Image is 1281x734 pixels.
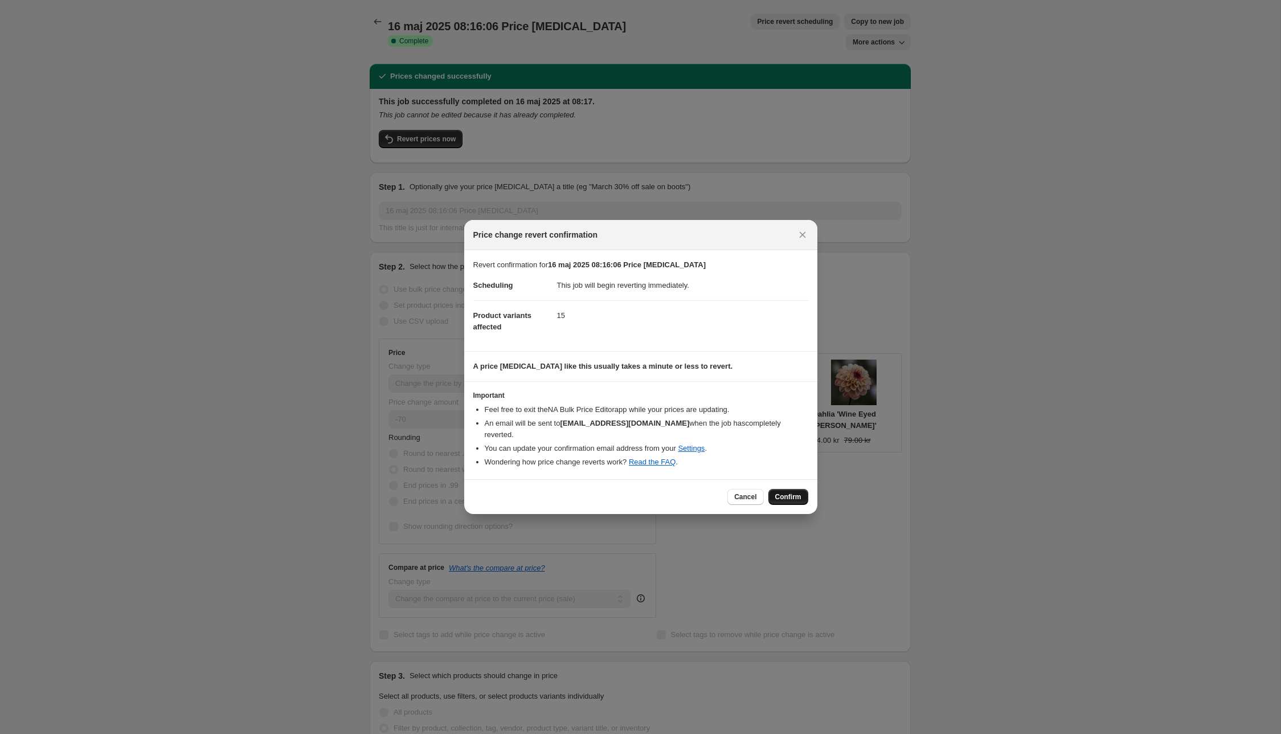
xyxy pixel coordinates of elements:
b: A price [MEDICAL_DATA] like this usually takes a minute or less to revert. [473,362,733,370]
span: Product variants affected [473,311,532,331]
span: Price change revert confirmation [473,229,598,240]
h3: Important [473,391,808,400]
span: Scheduling [473,281,513,289]
li: Wondering how price change reverts work? . [485,456,808,468]
li: An email will be sent to when the job has completely reverted . [485,418,808,441]
button: Close [795,227,811,243]
dd: 15 [557,300,808,331]
button: Confirm [768,489,808,505]
p: Revert confirmation for [473,259,808,271]
span: Confirm [775,492,801,501]
a: Read the FAQ [629,458,676,466]
li: You can update your confirmation email address from your . [485,443,808,454]
a: Settings [678,444,705,452]
b: 16 maj 2025 08:16:06 Price [MEDICAL_DATA] [548,260,706,269]
dd: This job will begin reverting immediately. [557,271,808,300]
button: Cancel [727,489,763,505]
span: Cancel [734,492,756,501]
b: [EMAIL_ADDRESS][DOMAIN_NAME] [560,419,689,427]
li: Feel free to exit the NA Bulk Price Editor app while your prices are updating. [485,404,808,415]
